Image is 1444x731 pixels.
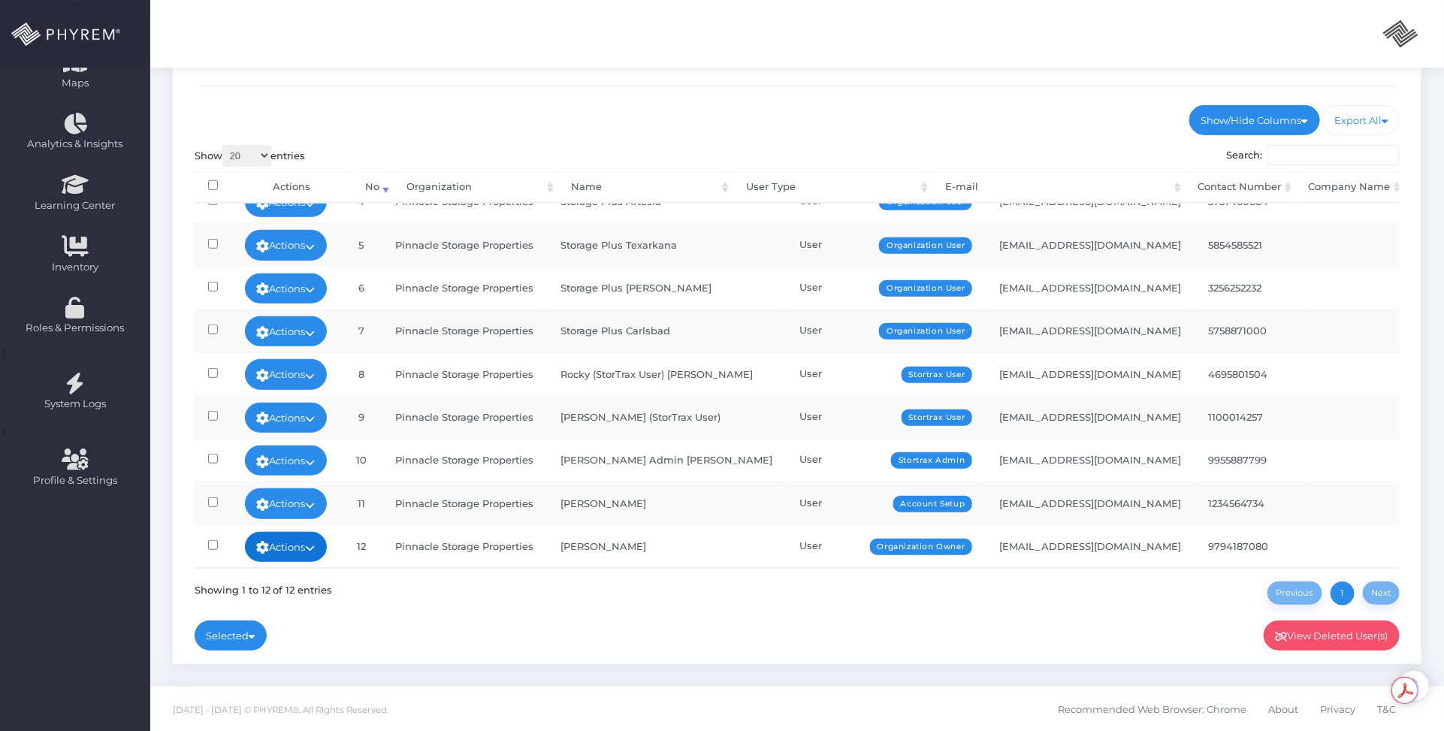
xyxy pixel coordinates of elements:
td: 9794187080 [1195,525,1305,568]
span: Stortrax Admin [891,452,972,469]
th: No: activate to sort column ascending [352,171,393,204]
span: Stortrax User [902,409,973,426]
td: Pinnacle Storage Properties [382,310,547,352]
td: Pinnacle Storage Properties [382,482,547,524]
td: 12 [340,525,382,568]
a: Selected [195,621,267,651]
span: Inventory [10,260,140,275]
th: Contact Number: activate to sort column ascending [1185,171,1295,204]
span: Organization Owner [870,539,973,555]
td: 1100014257 [1195,396,1305,439]
td: [EMAIL_ADDRESS][DOMAIN_NAME] [986,396,1195,439]
span: Roles & Permissions [10,321,140,336]
th: User Type: activate to sort column ascending [733,171,932,204]
td: Storage Plus Texarkana [547,223,786,266]
td: Pinnacle Storage Properties [382,439,547,482]
div: User [799,194,972,209]
td: 5758871000 [1195,310,1305,352]
td: 6 [340,267,382,310]
td: 8 [340,352,382,395]
div: Showing 1 to 12 of 12 entries [195,578,333,597]
a: Actions [245,359,328,389]
span: System Logs [10,397,140,412]
td: 3256252232 [1195,267,1305,310]
span: Organization User [879,237,972,254]
td: 5 [340,223,382,266]
td: Rocky (StorTrax User) [PERSON_NAME] [547,352,786,395]
td: [EMAIL_ADDRESS][DOMAIN_NAME] [986,525,1195,568]
span: Organization User [879,323,972,340]
td: Pinnacle Storage Properties [382,223,547,266]
td: [EMAIL_ADDRESS][DOMAIN_NAME] [986,352,1195,395]
a: Actions [245,230,328,260]
td: 7 [340,310,382,352]
td: [PERSON_NAME] [547,482,786,524]
span: [DATE] - [DATE] © PHYREM®. All Rights Reserved. [173,705,388,715]
td: Pinnacle Storage Properties [382,396,547,439]
td: Pinnacle Storage Properties [382,267,547,310]
div: User [799,280,972,295]
span: Privacy [1320,693,1355,725]
span: About [1268,693,1298,725]
a: Export All [1323,105,1400,135]
td: 10 [340,439,382,482]
a: Actions [245,532,328,562]
span: Recommended Web Browser: Chrome [1058,693,1246,725]
td: [EMAIL_ADDRESS][DOMAIN_NAME] [986,310,1195,352]
span: Analytics & Insights [10,137,140,152]
span: T&C [1377,693,1396,725]
td: 11 [340,482,382,524]
td: [EMAIL_ADDRESS][DOMAIN_NAME] [986,267,1195,310]
div: User [799,452,972,467]
a: Actions [245,273,328,304]
td: Pinnacle Storage Properties [382,352,547,395]
a: Actions [245,316,328,346]
th: Name: activate to sort column ascending [557,171,733,204]
td: [EMAIL_ADDRESS][DOMAIN_NAME] [986,482,1195,524]
a: Actions [245,446,328,476]
select: Showentries [222,145,271,167]
div: User [799,367,972,382]
td: Storage Plus [PERSON_NAME] [547,267,786,310]
a: Actions [245,488,328,518]
td: 4695801504 [1195,352,1305,395]
a: Actions [245,403,328,433]
th: Company Name: activate to sort column ascending [1295,171,1404,204]
label: Search: [1227,145,1400,166]
td: [PERSON_NAME] (StorTrax User) [547,396,786,439]
span: Learning Center [10,198,140,213]
td: [PERSON_NAME] [547,525,786,568]
span: Account Setup [893,496,973,512]
td: Pinnacle Storage Properties [382,525,547,568]
a: 1 [1331,581,1355,606]
span: Maps [62,76,89,91]
input: Search: [1267,145,1400,166]
td: [PERSON_NAME] Admin [PERSON_NAME] [547,439,786,482]
span: Stortrax User [902,367,973,383]
span: Organization User [879,280,972,297]
td: 1234564734 [1195,482,1305,524]
div: User [799,323,972,338]
td: 9955887799 [1195,439,1305,482]
th: Organization: activate to sort column ascending [393,171,557,204]
a: Show/Hide Columns [1189,105,1320,135]
span: Profile & Settings [33,473,117,488]
td: [EMAIL_ADDRESS][DOMAIN_NAME] [986,223,1195,266]
th: E-mail: activate to sort column ascending [932,171,1184,204]
div: User [799,409,972,424]
div: User [799,496,972,511]
label: Show entries [195,145,306,167]
div: User [799,539,972,554]
a: View Deleted User(s) [1264,621,1400,651]
td: [EMAIL_ADDRESS][DOMAIN_NAME] [986,439,1195,482]
td: Storage Plus Carlsbad [547,310,786,352]
td: 9 [340,396,382,439]
th: Actions [231,171,352,204]
div: User [799,237,972,252]
td: 5854585521 [1195,223,1305,266]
